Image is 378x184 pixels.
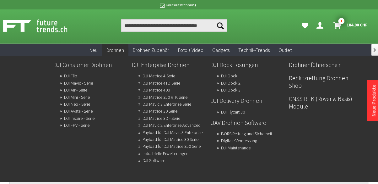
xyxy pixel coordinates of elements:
[347,20,368,30] span: 184,90 CHF
[133,47,169,53] span: Drohnen Zubehör
[143,71,175,80] a: DJI Matrice 4 Serie
[221,71,238,80] a: DJI Dock
[64,71,77,80] a: DJI Flip
[102,44,128,57] a: Drohnen
[132,59,206,70] a: DJI Enterprise Drohnen
[234,44,274,57] a: Technik-Trends
[374,48,376,52] span: 
[64,79,93,87] a: DJI Mavic - Serie
[211,95,284,106] a: DJI Delivery Drohnen
[212,47,229,53] span: Gadgets
[221,79,241,87] a: DJI Dock 2
[121,19,227,32] input: Produkt, Marke, Kategorie, EAN, Artikelnummer…
[85,44,102,57] a: Neu
[289,73,363,91] a: Rehkitzrettung Drohnen Shop
[331,19,371,32] a: Warenkorb
[278,47,292,53] span: Outlet
[289,59,363,70] a: Drohnenführerschein
[64,121,89,130] a: DJI FPV - Serie
[143,114,181,123] a: DJI Matrice 3D - Serie
[314,19,329,32] a: Dein Konto
[64,100,90,109] a: DJI Neo - Serie
[221,143,251,152] a: DJI Maintenance
[211,117,284,128] a: UAV Drohnen Software
[64,114,94,123] a: DJI Inspire - Serie
[53,59,127,70] a: DJI Consumer Drohnen
[143,79,181,87] a: DJI Matrice 4TD Serie
[214,19,227,32] button: Suchen
[178,47,203,53] span: Foto + Video
[64,86,87,94] a: DJI Air - Serie
[208,44,234,57] a: Gadgets
[371,85,377,117] a: Neue Produkte
[221,136,257,145] a: Digitale Vermessung
[143,121,201,130] a: DJI Mavic 2 Enterprise Advanced
[221,86,241,94] a: DJI Dock 3
[106,47,124,53] span: Drohnen
[128,44,174,57] a: Drohnen Zubehör
[143,149,189,158] a: Industrielle Erweiterungen
[221,108,245,116] a: DJI Flycart 30
[338,18,345,24] span: 1
[64,107,93,115] a: DJI Avata - Serie
[143,86,170,94] a: DJI Matrice 400
[238,47,270,53] span: Technik-Trends
[221,129,273,138] a: BORS Rettung und Sicherheit
[211,59,284,70] a: DJI Dock Lösungen
[174,44,208,57] a: Foto + Video
[143,128,203,137] a: Payload für DJI Mavic 3 Enterprise
[299,19,312,32] a: Meine Favoriten
[64,93,90,102] a: DJI Mini - Serie
[289,93,363,112] a: GNSS RTK (Rover & Basis) Module
[143,93,188,102] a: DJI Matrice 350 RTK Serie
[143,135,199,144] a: Payload für DJI Matrice 30 Serie
[89,47,98,53] span: Neu
[143,100,192,109] a: DJI Mavic 3 Enterprise Serie
[143,156,165,165] a: DJI Software
[274,44,296,57] a: Outlet
[3,18,81,34] img: Shop Futuretrends - zur Startseite wechseln
[143,107,178,115] a: DJI Matrice 30 Serie
[143,142,201,151] a: Payload für DJI Matrice 350 Serie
